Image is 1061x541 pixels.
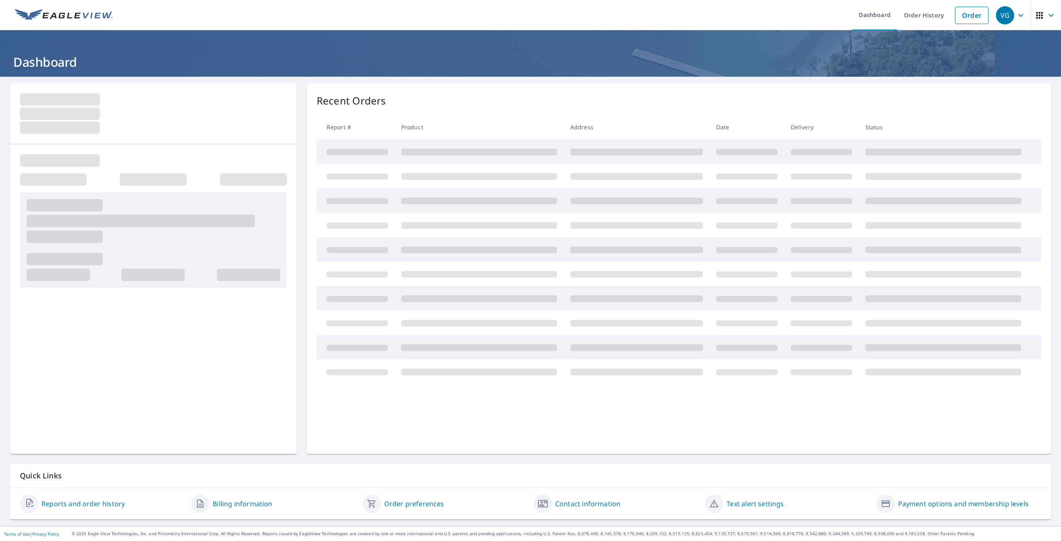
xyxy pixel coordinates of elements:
[32,531,59,537] a: Privacy Policy
[317,115,395,139] th: Report #
[859,115,1028,139] th: Status
[41,499,125,509] a: Reports and order history
[213,499,272,509] a: Billing information
[555,499,620,509] a: Contact information
[996,6,1014,24] div: VG
[564,115,710,139] th: Address
[898,499,1029,509] a: Payment options and membership levels
[4,531,30,537] a: Terms of Use
[72,531,1057,537] p: © 2025 Eagle View Technologies, Inc. and Pictometry International Corp. All Rights Reserved. Repo...
[4,531,59,536] p: |
[15,9,113,22] img: EV Logo
[10,53,1051,70] h1: Dashboard
[710,115,784,139] th: Date
[317,93,386,108] p: Recent Orders
[395,115,564,139] th: Product
[784,115,859,139] th: Delivery
[384,499,444,509] a: Order preferences
[20,471,1041,481] p: Quick Links
[727,499,784,509] a: Text alert settings
[955,7,988,24] a: Order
